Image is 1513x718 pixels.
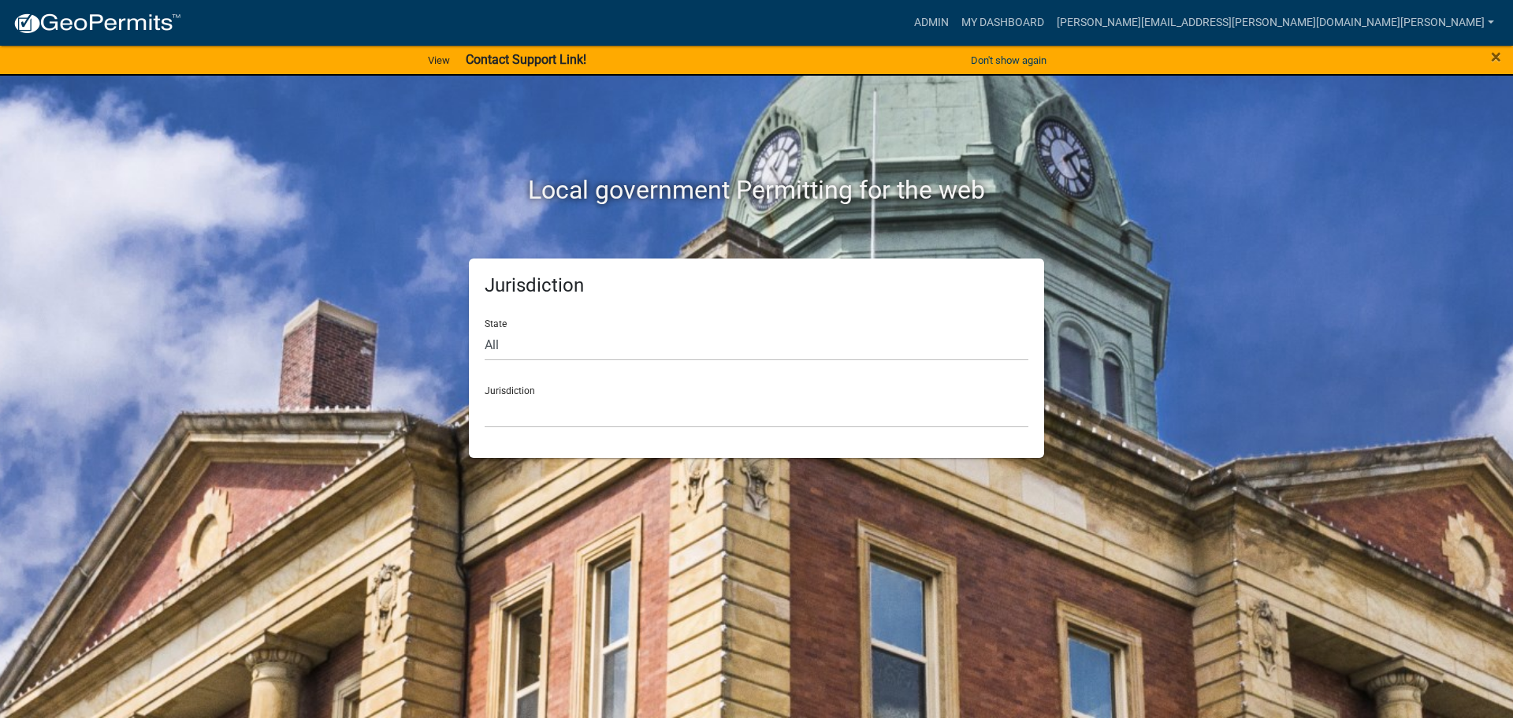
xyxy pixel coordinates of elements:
a: Admin [908,8,955,38]
button: Don't show again [965,47,1053,73]
strong: Contact Support Link! [466,52,586,67]
h5: Jurisdiction [485,274,1028,297]
span: × [1491,46,1501,68]
a: [PERSON_NAME][EMAIL_ADDRESS][PERSON_NAME][DOMAIN_NAME][PERSON_NAME] [1050,8,1500,38]
h2: Local government Permitting for the web [319,175,1194,205]
a: View [422,47,456,73]
button: Close [1491,47,1501,66]
a: My Dashboard [955,8,1050,38]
